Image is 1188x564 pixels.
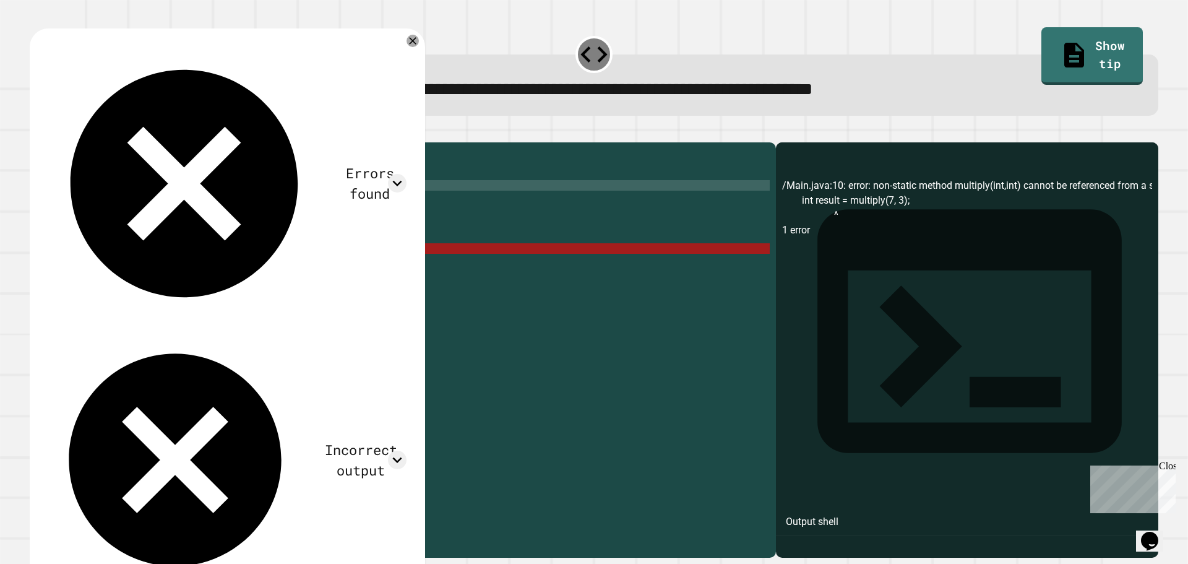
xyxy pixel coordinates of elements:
iframe: chat widget [1085,461,1176,513]
div: Chat with us now!Close [5,5,85,79]
div: /Main.java:10: error: non-static method multiply(int,int) cannot be referenced from a static cont... [782,178,1152,558]
a: Show tip [1041,27,1142,84]
div: Errors found [333,163,407,204]
iframe: chat widget [1136,514,1176,552]
div: Incorrect output [315,440,407,480]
